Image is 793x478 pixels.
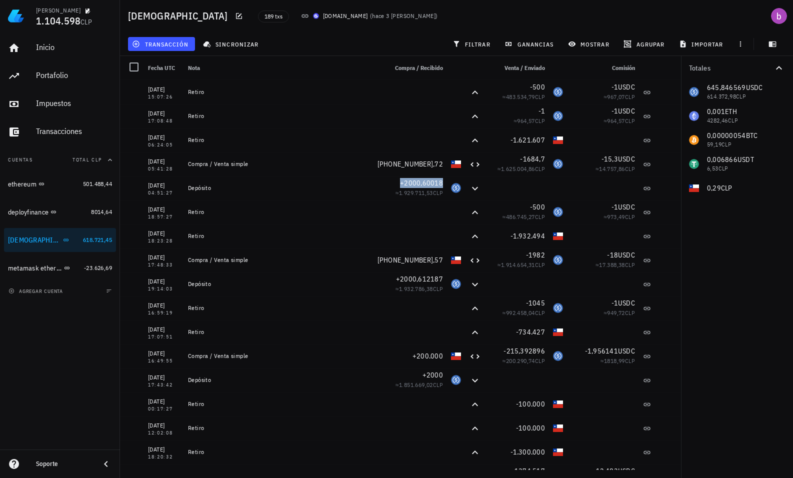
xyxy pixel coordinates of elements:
div: 05:41:28 [148,166,180,171]
div: CLP-icon [553,447,563,457]
span: Venta / Enviado [504,64,545,71]
div: USDC-icon [553,207,563,217]
span: CLP [433,189,443,196]
div: Retiro [188,136,379,144]
div: 18:20:32 [148,454,180,459]
span: 1.932.786,38 [399,285,433,292]
div: CLP-icon [451,351,461,361]
span: -1982 [526,250,545,259]
span: CLP [625,261,635,268]
h1: [DEMOGRAPHIC_DATA] [128,8,232,24]
div: CLP-icon [451,159,461,169]
img: BudaPuntoCom [313,13,319,19]
div: USDC-icon [553,111,563,121]
div: 15:07:26 [148,94,180,99]
span: -500 [530,82,545,91]
span: Nota [188,64,200,71]
span: CLP [433,285,443,292]
div: Totales [689,64,773,71]
span: +200.000 [412,351,443,360]
div: Comisión [567,56,639,80]
div: [DATE] [148,372,180,382]
span: ≈ [595,165,635,172]
span: ≈ [600,357,635,364]
div: Depósito [188,184,379,192]
div: Compra / Venta simple [188,256,369,264]
div: 16:59:19 [148,310,180,315]
span: 501.488,44 [83,180,112,187]
button: ganancias [500,37,560,51]
div: [DATE] [148,300,180,310]
span: CLP [625,213,635,220]
div: Depósito [188,376,379,384]
span: -1.932.494 [510,231,545,240]
span: ≈ [603,213,635,220]
span: CLP [535,357,545,364]
span: [PHONE_NUMBER],72 [377,159,443,168]
div: Retiro [188,328,379,336]
span: 17.388,38 [599,261,625,268]
span: USDC [618,82,635,91]
span: 618.721,45 [83,236,112,243]
div: 06:24:05 [148,142,180,147]
span: CLP [535,165,545,172]
span: filtrar [454,40,490,48]
div: [DATE] [148,396,180,406]
span: -23.626,69 [84,264,112,271]
span: -1 [611,298,618,307]
span: 14.757,86 [599,165,625,172]
a: Inicio [4,36,116,60]
span: CLP [625,309,635,316]
span: ≈ [595,261,635,268]
span: CLP [625,93,635,100]
span: ≈ [395,189,443,196]
span: Compra / Recibido [395,64,443,71]
span: hace 3 [PERSON_NAME] [372,12,435,19]
div: avatar [771,8,787,24]
div: CLP-icon [553,135,563,145]
div: [DATE] [148,324,180,334]
div: [DATE] [148,420,180,430]
div: 04:51:27 [148,190,180,195]
div: Retiro [188,400,379,408]
div: Retiro [188,88,379,96]
span: ≈ [395,381,443,388]
span: 8014,64 [91,208,112,215]
span: ≈ [502,357,545,364]
span: 973,49 [607,213,624,220]
div: Impuestos [36,98,112,108]
div: 12:02:08 [148,430,180,435]
span: CLP [625,165,635,172]
span: 964,57 [607,117,624,124]
div: 17:07:51 [148,334,180,339]
span: importar [681,40,723,48]
div: 17:48:33 [148,262,180,267]
span: -500 [530,202,545,211]
button: CuentasTotal CLP [4,148,116,172]
span: -1 [611,106,618,115]
span: +2000,60018 [400,178,443,187]
div: Retiro [188,424,379,432]
div: Compra / Recibido [383,56,447,80]
span: 992.458,04 [506,309,535,316]
div: CLP-icon [553,327,563,337]
div: Fecha UTC [144,56,184,80]
div: Transacciones [36,126,112,136]
span: -1 [611,82,618,91]
a: ethereum 501.488,44 [4,172,116,196]
span: 1.625.004,86 [501,165,535,172]
span: +2000 [422,370,443,379]
div: Retiro [188,208,379,216]
span: USDC [618,298,635,307]
div: Inicio [36,42,112,52]
span: Total CLP [72,156,102,163]
div: USDC-icon [451,375,461,385]
span: agrupar [625,40,664,48]
span: USDC [618,466,635,475]
span: 967,07 [607,93,624,100]
span: ≈ [603,117,635,124]
span: USDC [618,250,635,259]
span: transacción [134,40,188,48]
button: Totales [681,56,793,80]
span: 1.104.598 [36,14,80,27]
